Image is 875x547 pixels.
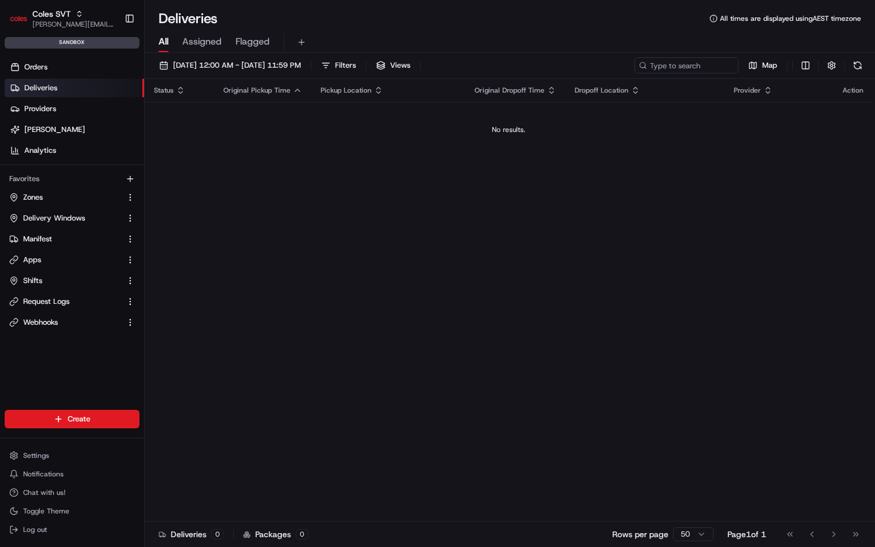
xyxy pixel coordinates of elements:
[24,145,56,156] span: Analytics
[5,141,144,160] a: Analytics
[734,86,761,95] span: Provider
[23,276,42,286] span: Shifts
[612,528,668,540] p: Rows per page
[32,8,71,20] button: Coles SVT
[24,124,85,135] span: [PERSON_NAME]
[154,86,174,95] span: Status
[5,209,139,227] button: Delivery Windows
[5,5,120,32] button: Coles SVTColes SVT[PERSON_NAME][EMAIL_ADDRESS][PERSON_NAME][DOMAIN_NAME]
[5,410,139,428] button: Create
[9,276,121,286] a: Shifts
[9,213,121,223] a: Delivery Windows
[371,57,416,74] button: Views
[5,230,139,248] button: Manifest
[335,60,356,71] span: Filters
[23,255,41,265] span: Apps
[173,60,301,71] span: [DATE] 12:00 AM - [DATE] 11:59 PM
[5,503,139,519] button: Toggle Theme
[159,35,168,49] span: All
[23,213,85,223] span: Delivery Windows
[68,414,90,424] span: Create
[5,188,139,207] button: Zones
[236,35,270,49] span: Flagged
[243,528,308,540] div: Packages
[390,60,410,71] span: Views
[5,313,139,332] button: Webhooks
[24,83,57,93] span: Deliveries
[23,488,65,497] span: Chat with us!
[321,86,372,95] span: Pickup Location
[9,296,121,307] a: Request Logs
[23,506,69,516] span: Toggle Theme
[9,9,28,28] img: Coles SVT
[23,525,47,534] span: Log out
[720,14,861,23] span: All times are displayed using AEST timezone
[154,57,306,74] button: [DATE] 12:00 AM - [DATE] 11:59 PM
[182,35,222,49] span: Assigned
[159,9,218,28] h1: Deliveries
[5,120,144,139] a: [PERSON_NAME]
[762,60,777,71] span: Map
[9,255,121,265] a: Apps
[32,20,115,29] button: [PERSON_NAME][EMAIL_ADDRESS][PERSON_NAME][DOMAIN_NAME]
[575,86,628,95] span: Dropoff Location
[5,79,144,97] a: Deliveries
[23,192,43,203] span: Zones
[23,234,52,244] span: Manifest
[9,317,121,328] a: Webhooks
[843,86,863,95] div: Action
[223,86,291,95] span: Original Pickup Time
[23,317,58,328] span: Webhooks
[24,62,47,72] span: Orders
[5,37,139,49] div: sandbox
[850,57,866,74] button: Refresh
[5,466,139,482] button: Notifications
[634,57,738,74] input: Type to search
[159,528,224,540] div: Deliveries
[5,484,139,501] button: Chat with us!
[5,447,139,464] button: Settings
[296,529,308,539] div: 0
[5,251,139,269] button: Apps
[5,58,144,76] a: Orders
[5,522,139,538] button: Log out
[727,528,766,540] div: Page 1 of 1
[23,469,64,479] span: Notifications
[9,234,121,244] a: Manifest
[23,296,69,307] span: Request Logs
[475,86,545,95] span: Original Dropoff Time
[316,57,361,74] button: Filters
[5,271,139,290] button: Shifts
[743,57,782,74] button: Map
[211,529,224,539] div: 0
[149,125,868,134] div: No results.
[9,192,121,203] a: Zones
[24,104,56,114] span: Providers
[5,292,139,311] button: Request Logs
[23,451,49,460] span: Settings
[5,100,144,118] a: Providers
[5,170,139,188] div: Favorites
